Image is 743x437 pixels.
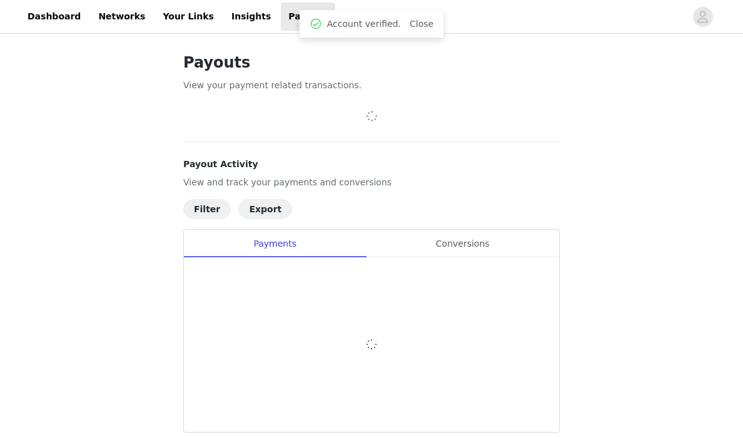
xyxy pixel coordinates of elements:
a: Your Links [155,3,221,31]
a: Payouts [281,3,335,31]
button: Export [238,199,292,219]
p: View and track your payments and conversions [183,176,560,189]
div: Payments [184,230,366,258]
div: Conversions [366,230,559,258]
a: Dashboard [20,3,88,31]
div: avatar [697,7,709,27]
a: Close [410,19,433,29]
h1: Payouts [183,51,560,74]
span: Account verified. [327,18,401,31]
a: Insights [224,3,278,31]
a: Networks [91,3,153,31]
button: Filter [183,199,231,219]
p: View your payment related transactions. [183,79,560,92]
h4: Payout Activity [183,158,560,171]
